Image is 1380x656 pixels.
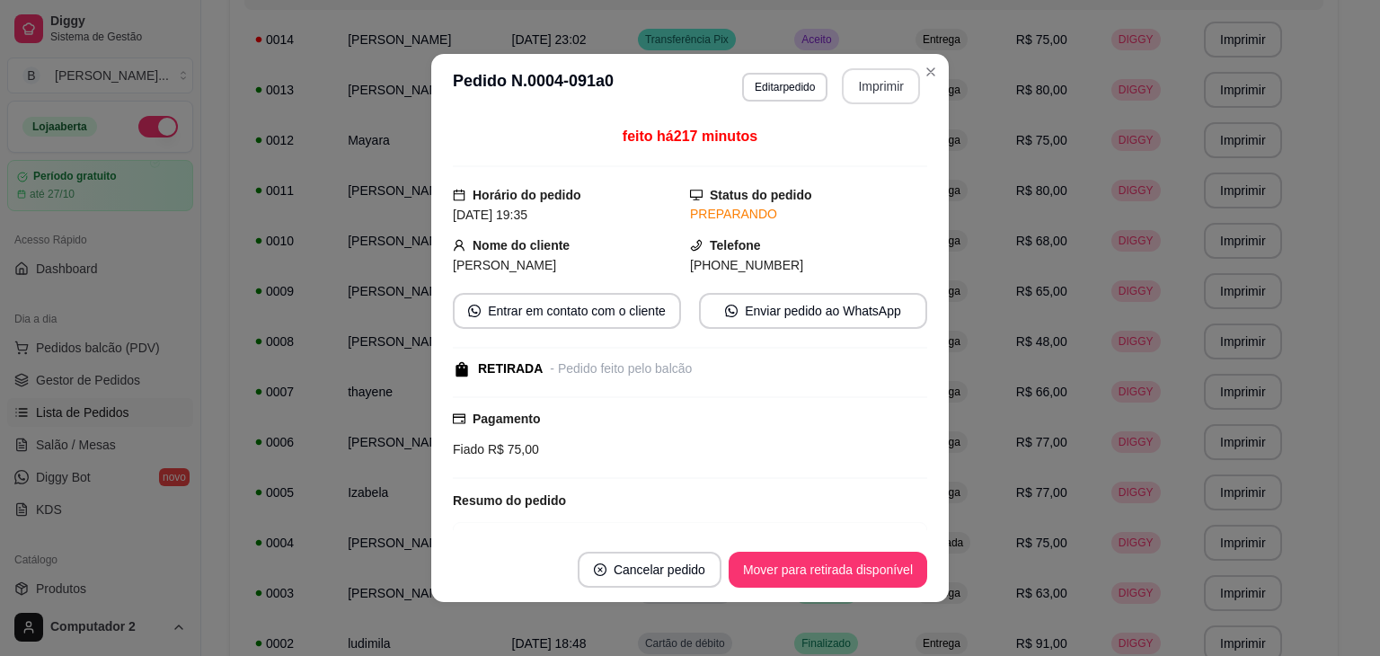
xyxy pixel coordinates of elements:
span: user [453,239,465,252]
span: [PERSON_NAME] [453,258,556,272]
h3: Pedido N. 0004-091a0 [453,68,614,104]
strong: Pagamento [473,412,540,426]
button: whats-appEntrar em contato com o cliente [453,293,681,329]
strong: Status do pedido [710,188,812,202]
span: calendar [453,189,465,201]
strong: Telefone [710,238,761,253]
strong: Nome do cliente [473,238,570,253]
button: Editarpedido [742,73,827,102]
span: Fiado [453,442,484,457]
span: R$ 75,00 [484,442,539,457]
button: close-circleCancelar pedido [578,552,721,588]
div: PREPARANDO [690,205,927,224]
div: RETIRADA [478,359,543,378]
button: Mover para retirada disponível [729,552,927,588]
button: Imprimir [842,68,920,104]
strong: Resumo do pedido [453,493,566,508]
strong: Horário do pedido [473,188,581,202]
span: credit-card [453,412,465,425]
div: - Pedido feito pelo balcão [550,359,692,378]
span: whats-app [725,305,738,317]
span: desktop [690,189,703,201]
button: whats-appEnviar pedido ao WhatsApp [699,293,927,329]
span: phone [690,239,703,252]
span: [PHONE_NUMBER] [690,258,803,272]
span: close-circle [594,563,606,576]
button: Close [916,58,945,86]
span: feito há 217 minutos [623,129,757,144]
span: [DATE] 19:35 [453,208,527,222]
span: whats-app [468,305,481,317]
